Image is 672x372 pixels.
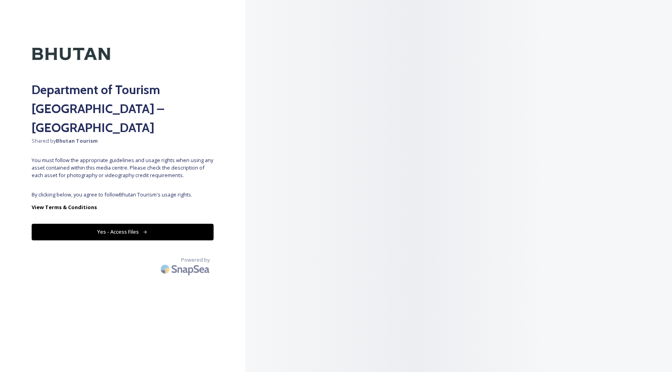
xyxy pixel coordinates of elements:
[181,256,210,264] span: Powered by
[32,157,214,179] span: You must follow the appropriate guidelines and usage rights when using any asset contained within...
[158,260,214,278] img: SnapSea Logo
[56,137,98,144] strong: Bhutan Tourism
[32,191,214,198] span: By clicking below, you agree to follow Bhutan Tourism 's usage rights.
[32,224,214,240] button: Yes - Access Files
[32,32,111,76] img: Kingdom-of-Bhutan-Logo.png
[32,202,214,212] a: View Terms & Conditions
[32,204,97,211] strong: View Terms & Conditions
[32,80,214,137] h2: Department of Tourism [GEOGRAPHIC_DATA] – [GEOGRAPHIC_DATA]
[32,137,214,145] span: Shared by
